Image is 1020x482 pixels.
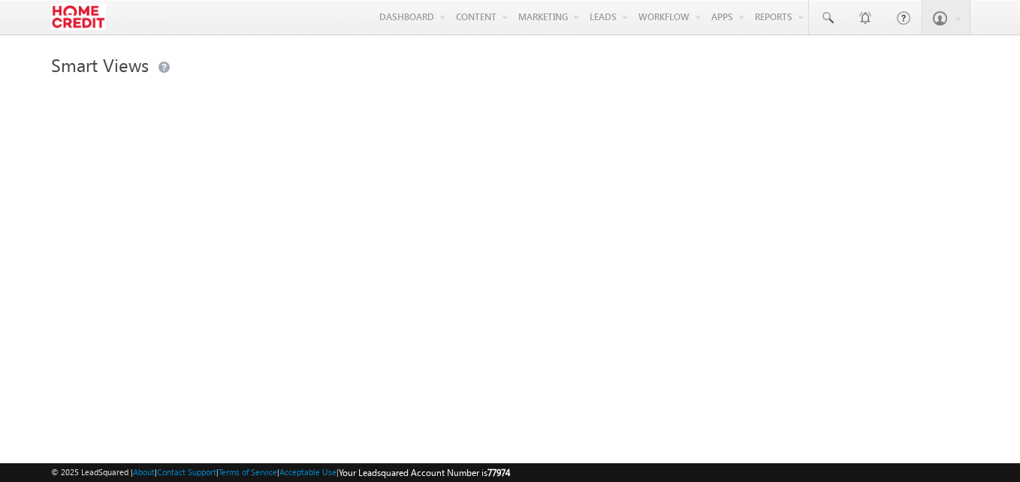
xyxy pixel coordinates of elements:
span: Your Leadsquared Account Number is [339,467,510,478]
span: Smart Views [51,53,149,77]
a: Acceptable Use [279,467,336,477]
a: Terms of Service [219,467,277,477]
a: About [133,467,155,477]
span: © 2025 LeadSquared | | | | | [51,465,510,480]
span: 77974 [487,467,510,478]
img: Custom Logo [51,4,106,30]
a: Contact Support [157,467,216,477]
